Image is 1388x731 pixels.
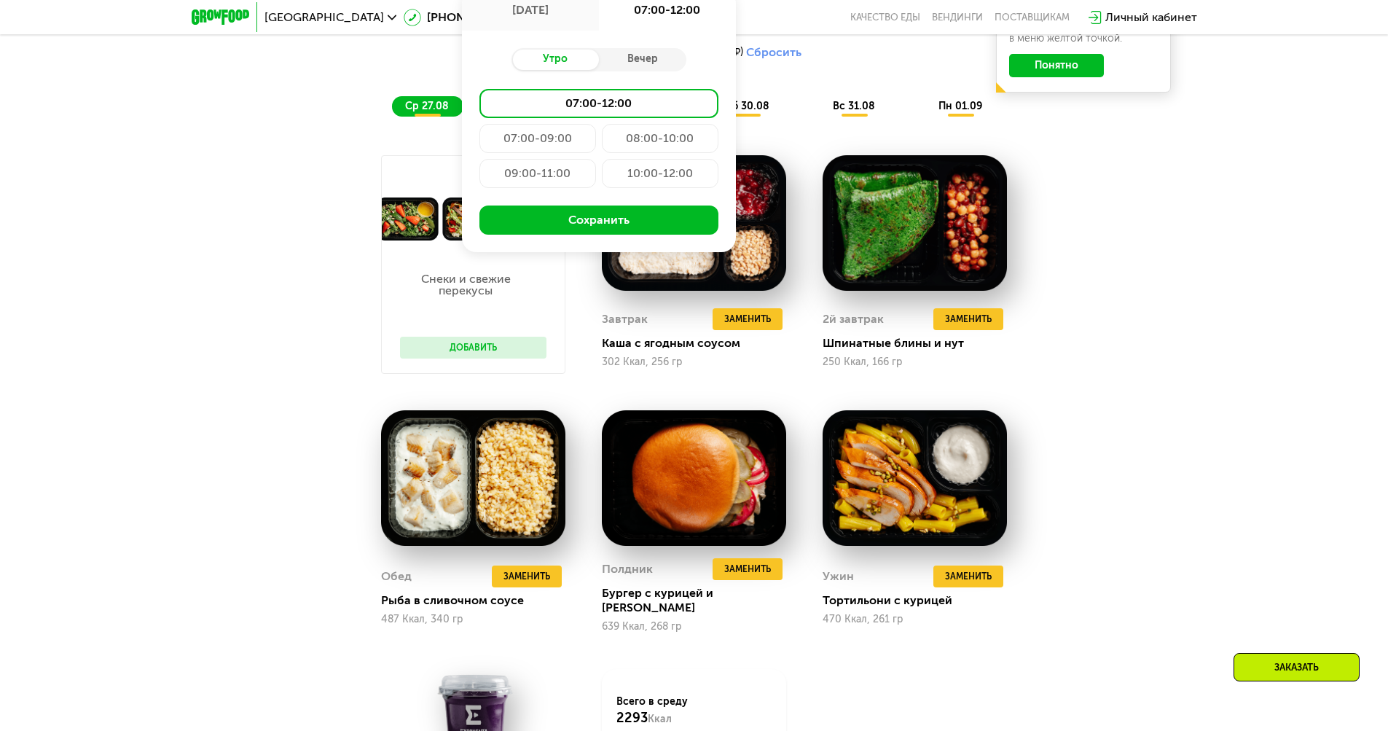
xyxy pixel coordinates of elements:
button: Понятно [1009,54,1104,77]
div: Заказать [1234,653,1360,681]
span: сб 30.08 [725,100,769,112]
span: Заменить [724,312,771,327]
button: Заменить [933,308,1003,330]
div: Обед [381,566,412,587]
button: Заменить [933,566,1003,587]
div: поставщикам [995,12,1070,23]
div: Рыба в сливочном соусе [381,593,577,608]
div: Ужин [823,566,854,587]
span: 2293 [616,710,648,726]
span: [GEOGRAPHIC_DATA] [264,12,384,23]
span: Ккал [648,713,672,725]
button: Добавить [400,337,546,359]
div: Завтрак [602,308,648,330]
div: Утро [511,50,599,70]
div: 250 Ккал, 166 гр [823,356,1007,368]
div: Каша с ягодным соусом [602,336,798,351]
a: Качество еды [850,12,920,23]
p: Снеки и свежие перекусы [400,273,532,297]
button: Сохранить [479,206,718,235]
a: [PHONE_NUMBER] [404,9,531,26]
span: пн 01.09 [938,100,982,112]
span: вс 31.08 [833,100,875,112]
div: 302 Ккал, 256 гр [602,356,786,368]
div: Шпинатные блины и нут [823,336,1019,351]
button: Заменить [713,308,783,330]
button: Сбросить [746,45,801,60]
span: ср 27.08 [405,100,449,112]
div: 07:00-09:00 [479,124,596,153]
div: 07:00-12:00 [479,89,718,118]
div: Полдник [602,558,653,580]
div: Бургер с курицей и [PERSON_NAME] [602,586,798,615]
span: Заменить [724,562,771,576]
div: Личный кабинет [1105,9,1197,26]
div: 09:00-11:00 [479,159,596,188]
span: Заменить [945,312,992,327]
div: 639 Ккал, 268 гр [602,621,786,633]
span: Заменить [945,569,992,584]
div: 2й завтрак [823,308,884,330]
div: Тортильони с курицей [823,593,1019,608]
span: Заменить [503,569,550,584]
div: Вечер [599,50,686,70]
div: 470 Ккал, 261 гр [823,614,1007,625]
div: Всего в среду [616,695,772,727]
button: Заменить [713,558,783,580]
div: 08:00-10:00 [602,124,718,153]
button: Заменить [492,566,562,587]
div: 487 Ккал, 340 гр [381,614,565,625]
div: 10:00-12:00 [602,159,718,188]
a: Вендинги [932,12,983,23]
